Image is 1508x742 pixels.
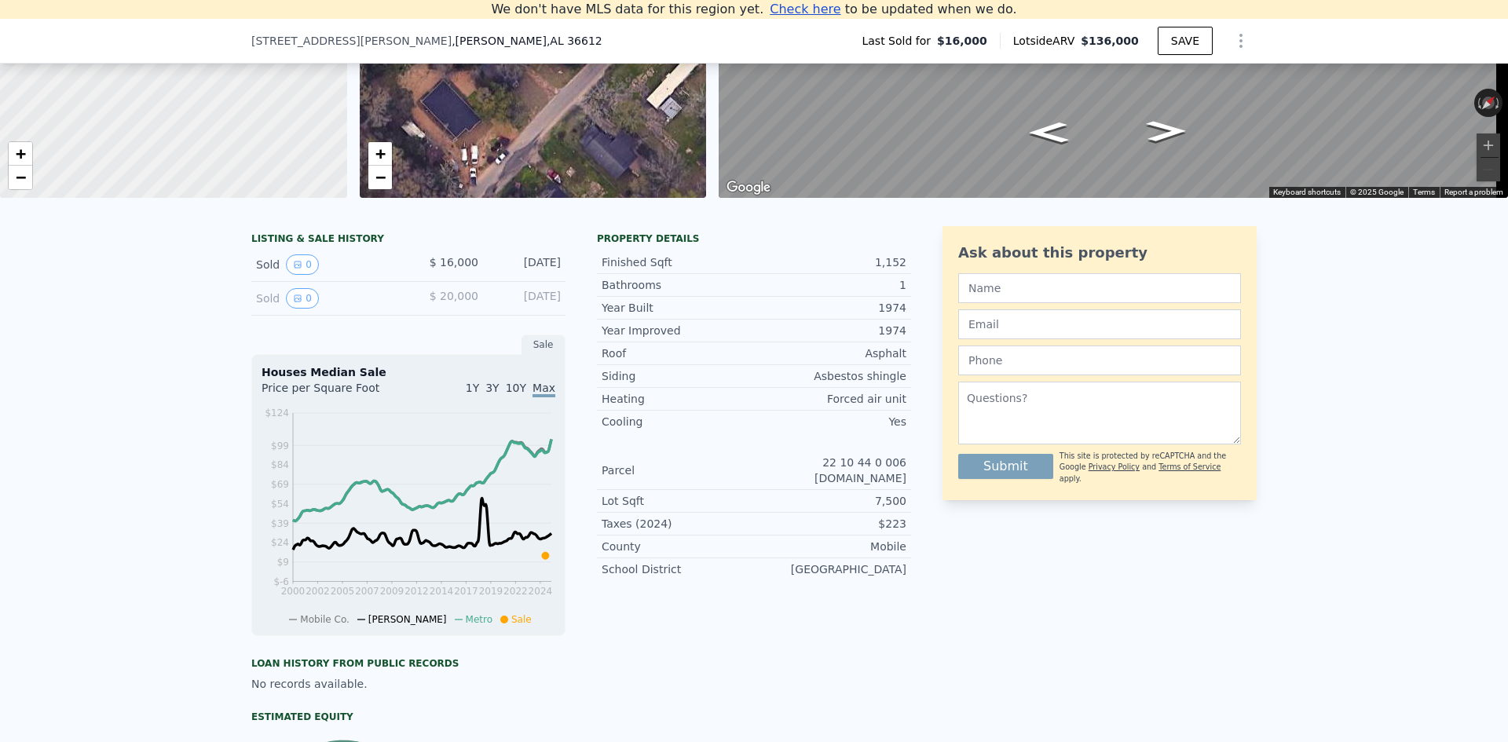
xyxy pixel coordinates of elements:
div: Siding [602,368,754,384]
span: [STREET_ADDRESS][PERSON_NAME] [251,33,452,49]
div: $223 [754,516,906,532]
div: [GEOGRAPHIC_DATA] [754,561,906,577]
a: Privacy Policy [1089,462,1140,471]
button: Reset the view [1474,89,1503,117]
span: Check here [770,2,840,16]
button: Submit [958,454,1053,479]
button: Rotate clockwise [1495,89,1503,117]
div: LISTING & SALE HISTORY [251,232,565,248]
div: 7,500 [754,493,906,509]
button: Keyboard shortcuts [1273,187,1341,198]
span: $16,000 [937,33,987,49]
path: Go Southwest, Elba Ave [1012,117,1085,148]
button: Rotate counterclockwise [1474,89,1483,117]
tspan: $39 [271,518,289,529]
tspan: 2000 [281,586,306,597]
tspan: $69 [271,479,289,490]
div: Sale [522,334,565,355]
div: Cooling [602,414,754,429]
button: Zoom out [1477,158,1500,181]
div: [DATE] [491,288,561,309]
span: $136,000 [1081,35,1139,47]
div: Mobile [754,539,906,554]
div: 1974 [754,300,906,316]
tspan: $24 [271,537,289,548]
span: Metro [466,614,492,625]
tspan: $9 [277,557,289,568]
div: Bathrooms [602,277,754,293]
input: Email [958,309,1241,339]
span: $ 20,000 [430,290,478,302]
span: Last Sold for [862,33,937,49]
span: © 2025 Google [1350,188,1404,196]
tspan: $99 [271,440,289,451]
a: Report a problem [1444,188,1503,196]
tspan: 2022 [503,586,528,597]
span: Max [533,382,555,397]
div: Taxes (2024) [602,516,754,532]
div: Finished Sqft [602,254,754,270]
div: Loan history from public records [251,657,565,670]
tspan: 2005 [331,586,355,597]
a: Terms of Service [1158,462,1221,471]
span: + [16,144,26,163]
span: 10Y [506,382,526,394]
div: Price per Square Foot [262,380,408,405]
tspan: 2017 [454,586,478,597]
tspan: 2009 [380,586,404,597]
tspan: $-6 [273,576,289,587]
div: Roof [602,345,754,361]
div: [DATE] [491,254,561,275]
a: Terms [1413,188,1435,196]
a: Zoom in [9,142,32,166]
input: Phone [958,345,1241,375]
div: Ask about this property [958,242,1241,264]
tspan: $84 [271,459,289,470]
a: Zoom in [368,142,392,166]
div: No records available. [251,676,565,692]
div: Sold [256,254,396,275]
div: Heating [602,391,754,407]
a: Zoom out [368,166,392,189]
div: This site is protected by reCAPTCHA and the Google and apply. [1060,451,1241,484]
span: [PERSON_NAME] [368,614,447,625]
button: View historical data [286,288,319,309]
span: − [375,167,385,187]
tspan: 2012 [404,586,429,597]
span: − [16,167,26,187]
a: Zoom out [9,166,32,189]
div: Property details [597,232,911,245]
div: Estimated Equity [251,711,565,723]
button: View historical data [286,254,319,275]
span: $ 16,000 [430,256,478,269]
div: 1 [754,277,906,293]
input: Name [958,273,1241,303]
div: Houses Median Sale [262,364,555,380]
div: Year Built [602,300,754,316]
button: Show Options [1225,25,1257,57]
div: School District [602,561,754,577]
span: Sale [511,614,532,625]
a: Open this area in Google Maps (opens a new window) [723,177,774,198]
path: Go Northeast, Elba Ave [1129,115,1203,146]
div: Forced air unit [754,391,906,407]
tspan: 2019 [479,586,503,597]
div: Year Improved [602,323,754,338]
div: Asbestos shingle [754,368,906,384]
tspan: 2024 [529,586,553,597]
div: Sold [256,288,396,309]
div: Parcel [602,462,754,478]
span: , AL 36612 [547,35,602,47]
tspan: 2002 [306,586,330,597]
span: 3Y [485,382,499,394]
div: 22 10 44 0 006 [DOMAIN_NAME] [754,455,906,486]
span: + [375,144,385,163]
div: Asphalt [754,345,906,361]
div: County [602,539,754,554]
div: Yes [754,414,906,429]
span: , [PERSON_NAME] [452,33,602,49]
button: SAVE [1158,27,1213,55]
tspan: 2007 [355,586,379,597]
span: Lotside ARV [1013,33,1081,49]
span: Mobile Co. [300,614,350,625]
